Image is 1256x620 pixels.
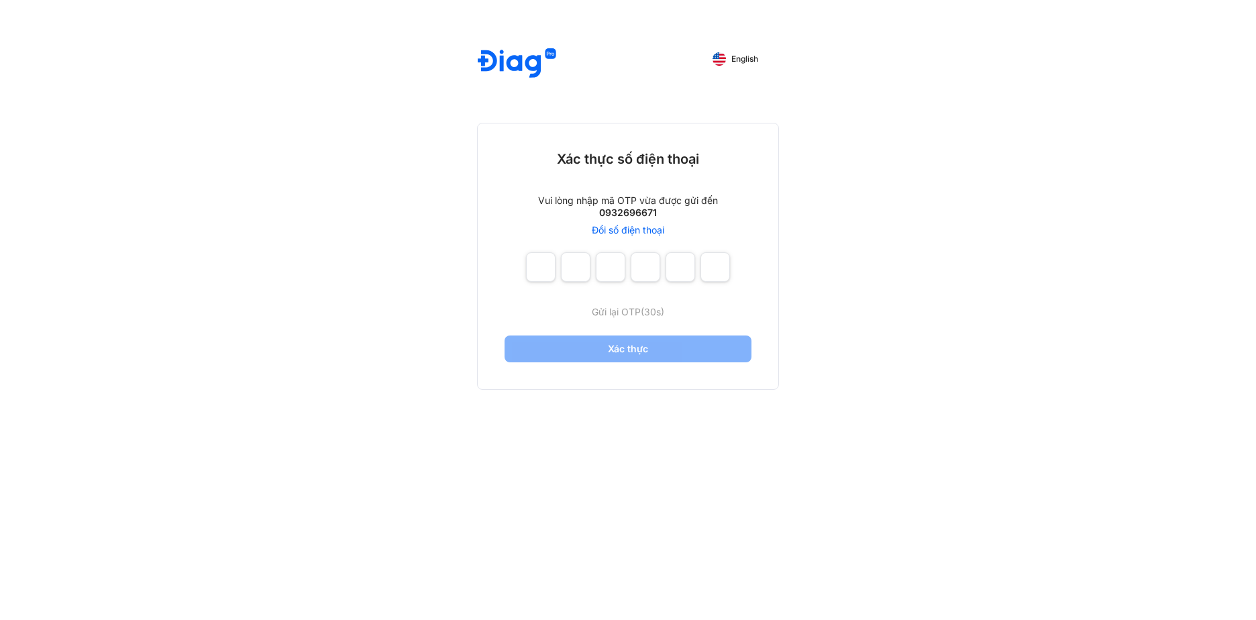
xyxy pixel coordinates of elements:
[592,224,664,236] a: Đổi số điện thoại
[731,54,758,64] span: English
[505,335,751,362] button: Xác thực
[557,150,699,168] div: Xác thực số điện thoại
[599,207,657,219] div: 0932696671
[703,48,768,70] button: English
[478,48,556,80] img: logo
[538,195,718,207] div: Vui lòng nhập mã OTP vừa được gửi đến
[713,52,726,66] img: English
